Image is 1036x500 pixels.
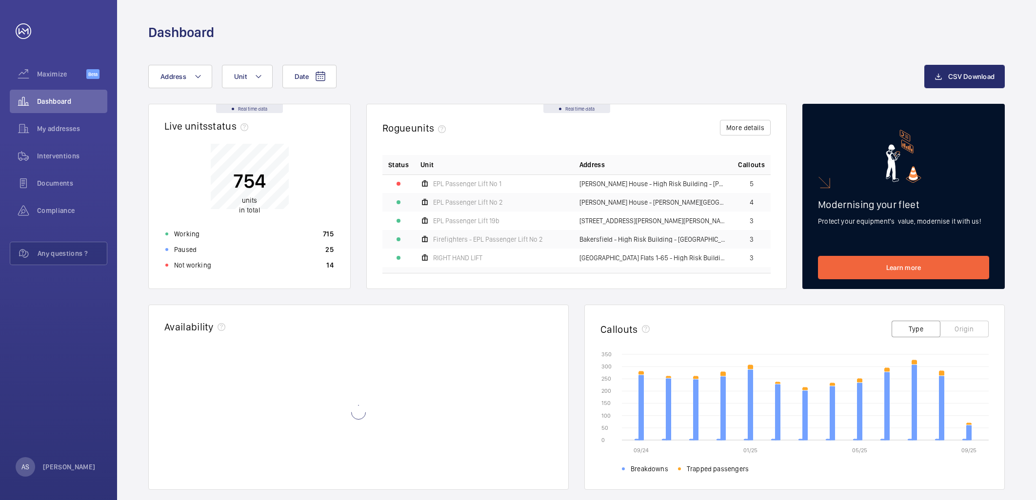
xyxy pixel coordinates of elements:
span: Address [160,73,186,80]
span: units [242,196,258,204]
text: 300 [601,363,612,370]
span: Date [295,73,309,80]
span: 5 [750,180,754,187]
span: [GEOGRAPHIC_DATA] Flats 1-65 - High Risk Building - [GEOGRAPHIC_DATA] 1-65 [579,254,727,261]
span: 3 [750,236,754,243]
button: Origin [940,321,989,337]
button: Date [282,65,337,88]
p: [PERSON_NAME] [43,462,96,472]
span: Unit [234,73,247,80]
span: 3 [750,254,754,261]
h2: Availability [164,321,214,333]
text: 0 [601,437,605,443]
span: Firefighters - EPL Passenger Lift No 2 [433,236,543,243]
img: marketing-card.svg [886,130,921,183]
p: Paused [174,245,197,254]
p: Not working [174,260,211,270]
span: Interventions [37,151,107,161]
a: Learn more [818,256,989,279]
p: AS [21,462,29,472]
span: [PERSON_NAME] House - [PERSON_NAME][GEOGRAPHIC_DATA] [579,199,727,206]
span: [STREET_ADDRESS][PERSON_NAME][PERSON_NAME] [579,217,727,224]
p: 14 [326,260,334,270]
h2: Modernising your fleet [818,198,989,211]
span: Beta [86,69,100,79]
text: 01/25 [743,447,757,454]
h2: Callouts [600,323,638,335]
h1: Dashboard [148,23,214,41]
span: Callouts [738,160,765,170]
text: 09/24 [634,447,649,454]
p: 715 [323,229,334,239]
button: Address [148,65,212,88]
text: 200 [601,387,611,394]
span: 3 [750,217,754,224]
span: Compliance [37,206,107,215]
span: 4 [750,199,754,206]
div: Real time data [216,104,283,113]
text: 09/25 [961,447,976,454]
button: Unit [222,65,273,88]
p: Status [388,160,409,170]
text: 50 [601,424,608,431]
div: Real time data [543,104,610,113]
text: 250 [601,375,611,382]
span: Maximize [37,69,86,79]
text: 100 [601,412,611,419]
text: 150 [601,400,611,406]
p: Working [174,229,199,239]
span: RIGHT HAND LIFT [433,254,482,261]
span: Breakdowns [631,464,668,474]
span: units [411,122,450,134]
p: in total [233,195,266,215]
span: Bakersfield - High Risk Building - [GEOGRAPHIC_DATA] [579,236,727,243]
span: EPL Passenger Lift No 1 [433,180,501,187]
button: Type [892,321,940,337]
span: Dashboard [37,96,107,106]
span: My addresses [37,124,107,134]
span: CSV Download [948,73,995,80]
span: Address [579,160,605,170]
button: More details [720,120,771,135]
span: EPL Passenger Lift 19b [433,217,499,224]
h2: Live units [164,120,252,132]
span: Trapped passengers [687,464,749,474]
span: EPL Passenger Lift No 2 [433,199,503,206]
text: 350 [601,351,612,358]
span: Unit [420,160,434,170]
p: Protect your equipment's value, modernise it with us! [818,216,989,226]
p: 25 [325,245,334,254]
span: Any questions ? [38,249,107,258]
span: Documents [37,178,107,188]
text: 05/25 [852,447,867,454]
span: [PERSON_NAME] House - High Risk Building - [PERSON_NAME][GEOGRAPHIC_DATA] [579,180,727,187]
button: CSV Download [924,65,1005,88]
span: status [208,120,252,132]
p: 754 [233,169,266,193]
h2: Rogue [382,122,450,134]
